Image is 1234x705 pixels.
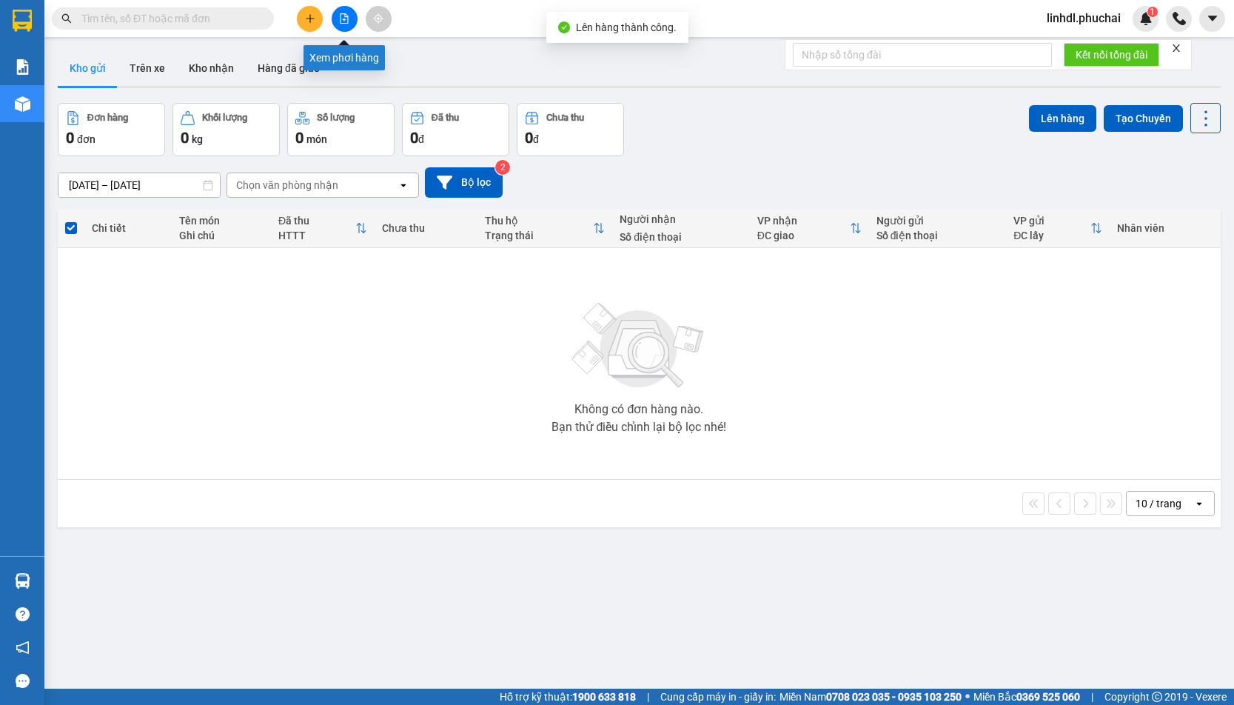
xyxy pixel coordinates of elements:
button: Kho gửi [58,50,118,86]
span: search [61,13,72,24]
div: HTTT [278,230,355,241]
button: Chưa thu0đ [517,103,624,156]
span: đ [533,133,539,145]
strong: 1900 633 818 [572,691,636,703]
button: Kho nhận [177,50,246,86]
div: Tên món [179,215,264,227]
span: món [306,133,327,145]
div: VP gửi [1013,215,1090,227]
div: ĐC lấy [1013,230,1090,241]
sup: 1 [1147,7,1158,17]
div: ĐC giao [757,230,850,241]
img: warehouse-icon [15,96,30,112]
input: Tìm tên, số ĐT hoặc mã đơn [81,10,256,27]
div: Chọn văn phòng nhận [236,178,338,193]
span: 0 [181,129,189,147]
th: Toggle SortBy [1006,209,1109,248]
th: Toggle SortBy [477,209,612,248]
span: Miền Bắc [973,689,1080,705]
span: kg [192,133,203,145]
span: | [647,689,649,705]
div: Chưa thu [382,222,470,234]
div: Chưa thu [546,113,584,123]
th: Toggle SortBy [271,209,375,248]
span: Hỗ trợ kỹ thuật: [500,689,636,705]
div: Không có đơn hàng nào. [574,404,703,415]
div: Số điện thoại [620,231,742,243]
span: notification [16,641,30,655]
input: Select a date range. [58,173,220,197]
button: aim [366,6,392,32]
button: Số lượng0món [287,103,395,156]
span: ⚪️ [965,694,970,700]
span: copyright [1152,692,1162,702]
div: Thu hộ [485,215,593,227]
img: solution-icon [15,59,30,75]
button: Lên hàng [1029,105,1096,132]
span: question-circle [16,607,30,621]
span: Cung cấp máy in - giấy in: [660,689,776,705]
img: phone-icon [1173,12,1186,25]
th: Toggle SortBy [750,209,869,248]
strong: 0369 525 060 [1016,691,1080,703]
div: Đơn hàng [87,113,128,123]
div: Bạn thử điều chỉnh lại bộ lọc nhé! [551,421,726,433]
span: 0 [410,129,418,147]
span: đơn [77,133,95,145]
span: plus [305,13,315,24]
span: 0 [295,129,304,147]
sup: 2 [495,160,510,175]
span: check-circle [558,21,570,33]
strong: 0708 023 035 - 0935 103 250 [826,691,962,703]
div: Khối lượng [202,113,247,123]
button: Bộ lọc [425,167,503,198]
span: 0 [66,129,74,147]
div: Đã thu [278,215,355,227]
span: aim [373,13,383,24]
button: file-add [332,6,358,32]
span: file-add [339,13,349,24]
div: Người nhận [620,213,742,225]
span: 0 [525,129,533,147]
div: Số điện thoại [876,230,999,241]
button: caret-down [1199,6,1225,32]
button: Tạo Chuyến [1104,105,1183,132]
span: close [1171,43,1181,53]
span: caret-down [1206,12,1219,25]
span: message [16,674,30,688]
div: Ghi chú [179,230,264,241]
svg: open [1193,498,1205,509]
button: Đơn hàng0đơn [58,103,165,156]
input: Nhập số tổng đài [793,43,1052,67]
span: linhdl.phuchai [1035,9,1133,27]
button: Đã thu0đ [402,103,509,156]
div: Người gửi [876,215,999,227]
span: 1 [1150,7,1155,17]
button: Trên xe [118,50,177,86]
img: logo-vxr [13,10,32,32]
button: Hàng đã giao [246,50,332,86]
button: plus [297,6,323,32]
div: VP nhận [757,215,850,227]
img: warehouse-icon [15,573,30,589]
button: Kết nối tổng đài [1064,43,1159,67]
img: svg+xml;base64,PHN2ZyBjbGFzcz0ibGlzdC1wbHVnX19zdmciIHhtbG5zPSJodHRwOi8vd3d3LnczLm9yZy8yMDAwL3N2Zy... [565,294,713,398]
div: Đã thu [432,113,459,123]
span: Lên hàng thành công. [576,21,677,33]
div: Trạng thái [485,230,593,241]
svg: open [398,179,409,191]
div: Nhân viên [1117,222,1213,234]
button: Khối lượng0kg [172,103,280,156]
span: Miền Nam [779,689,962,705]
span: Kết nối tổng đài [1076,47,1147,63]
div: 10 / trang [1136,496,1181,511]
img: icon-new-feature [1139,12,1153,25]
span: | [1091,689,1093,705]
div: Chi tiết [92,222,164,234]
div: Số lượng [317,113,355,123]
span: đ [418,133,424,145]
